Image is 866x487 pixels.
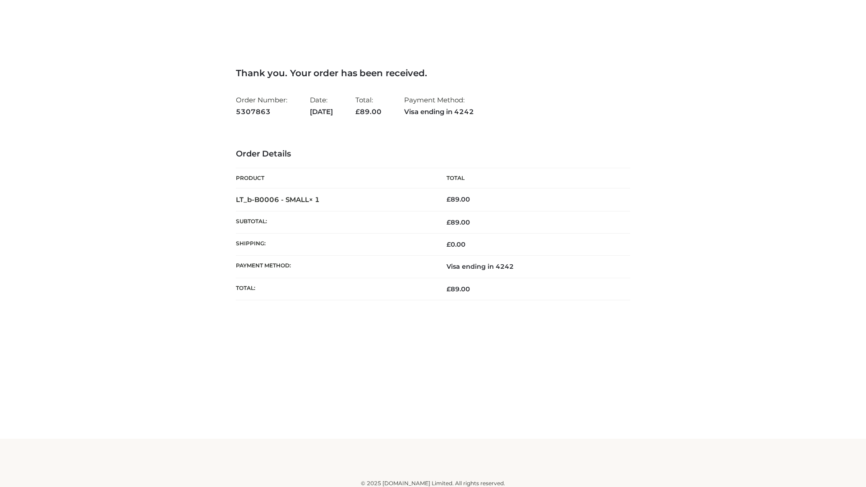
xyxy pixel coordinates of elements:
strong: LT_b-B0006 - SMALL [236,195,320,204]
th: Payment method: [236,256,433,278]
span: £ [447,285,451,293]
strong: [DATE] [310,106,333,118]
strong: Visa ending in 4242 [404,106,474,118]
span: 89.00 [447,218,470,226]
h3: Order Details [236,149,630,159]
span: £ [355,107,360,116]
td: Visa ending in 4242 [433,256,630,278]
bdi: 0.00 [447,240,465,248]
li: Date: [310,92,333,119]
li: Payment Method: [404,92,474,119]
span: £ [447,195,451,203]
span: 89.00 [447,285,470,293]
strong: 5307863 [236,106,287,118]
th: Shipping: [236,234,433,256]
th: Total [433,168,630,188]
bdi: 89.00 [447,195,470,203]
li: Order Number: [236,92,287,119]
span: 89.00 [355,107,382,116]
h3: Thank you. Your order has been received. [236,68,630,78]
strong: × 1 [309,195,320,204]
span: £ [447,240,451,248]
th: Product [236,168,433,188]
li: Total: [355,92,382,119]
th: Subtotal: [236,211,433,233]
span: £ [447,218,451,226]
th: Total: [236,278,433,300]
